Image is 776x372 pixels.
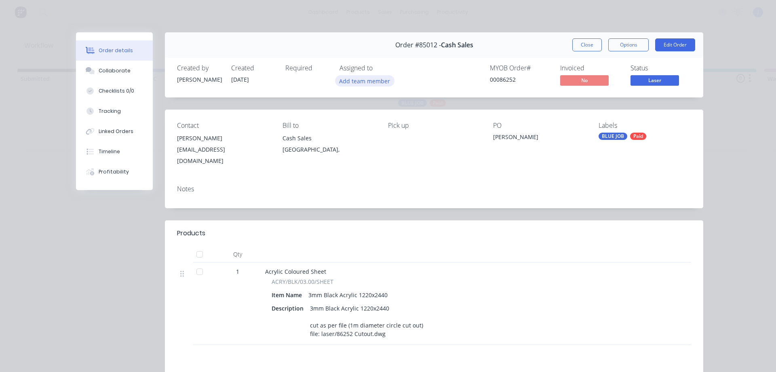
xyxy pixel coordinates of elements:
div: Profitability [99,168,129,175]
div: Paid [630,133,646,140]
span: Acrylic Coloured Sheet [265,268,326,275]
button: Edit Order [655,38,695,51]
div: Description [272,302,307,314]
div: Tracking [99,108,121,115]
button: Add team member [339,75,394,86]
button: Profitability [76,162,153,182]
div: Contact [177,122,270,129]
button: Options [608,38,649,51]
div: 3mm Black Acrylic 1220x2440 [305,289,391,301]
button: Tracking [76,101,153,121]
div: Collaborate [99,67,131,74]
button: Checklists 0/0 [76,81,153,101]
span: Laser [630,75,679,85]
button: Laser [630,75,679,87]
div: Assigned to [339,64,420,72]
div: [PERSON_NAME][EMAIL_ADDRESS][DOMAIN_NAME] [177,133,270,167]
button: Close [572,38,602,51]
button: Order details [76,40,153,61]
div: Pick up [388,122,481,129]
div: [PERSON_NAME] [177,133,270,144]
span: No [560,75,609,85]
span: 1 [236,267,239,276]
span: Cash Sales [441,41,473,49]
div: PO [493,122,586,129]
div: Status [630,64,691,72]
div: Notes [177,185,691,193]
span: ACRY/BLK/03.00/SHEET [272,277,333,286]
button: Add team member [335,75,394,86]
div: [PERSON_NAME] [177,75,221,84]
div: 00086252 [490,75,550,84]
span: Order #85012 - [395,41,441,49]
div: Created by [177,64,221,72]
div: Linked Orders [99,128,133,135]
div: Cash Sales [283,133,375,144]
div: 3mm Black Acrylic 1220x2440 cut as per file (1m diameter circle cut out) file: laser/86252 Cutout... [307,302,426,340]
button: Collaborate [76,61,153,81]
div: Order details [99,47,133,54]
div: Required [285,64,330,72]
div: Qty [213,246,262,262]
div: [GEOGRAPHIC_DATA], [283,144,375,155]
button: Linked Orders [76,121,153,142]
div: Cash Sales[GEOGRAPHIC_DATA], [283,133,375,159]
div: [PERSON_NAME] [493,133,586,144]
div: Item Name [272,289,305,301]
span: [DATE] [231,76,249,83]
div: Bill to [283,122,375,129]
div: Checklists 0/0 [99,87,134,95]
div: Products [177,228,205,238]
div: Labels [599,122,691,129]
div: MYOB Order # [490,64,550,72]
div: BLUE JOB [599,133,627,140]
div: Created [231,64,276,72]
div: [EMAIL_ADDRESS][DOMAIN_NAME] [177,144,270,167]
button: Timeline [76,142,153,162]
div: Timeline [99,148,120,155]
div: Invoiced [560,64,621,72]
